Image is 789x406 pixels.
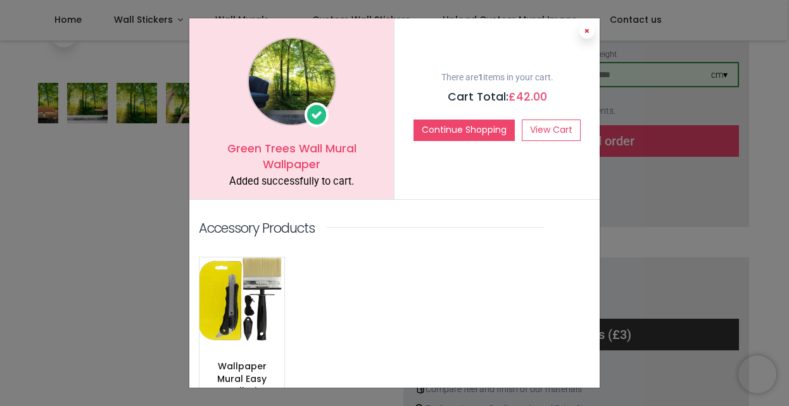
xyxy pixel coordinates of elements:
[478,72,483,82] b: 1
[199,175,384,189] div: Added successfully to cart.
[508,89,547,104] span: £
[404,89,590,105] h5: Cart Total:
[516,89,547,104] span: 42.00
[199,141,384,172] h5: Green Trees Wall Mural Wallpaper
[522,120,581,141] a: View Cart
[199,219,315,237] p: Accessory Products
[199,257,284,343] img: image_512
[413,120,515,141] button: Continue Shopping
[248,37,336,126] img: image_1024
[404,71,590,84] p: There are items in your cart.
